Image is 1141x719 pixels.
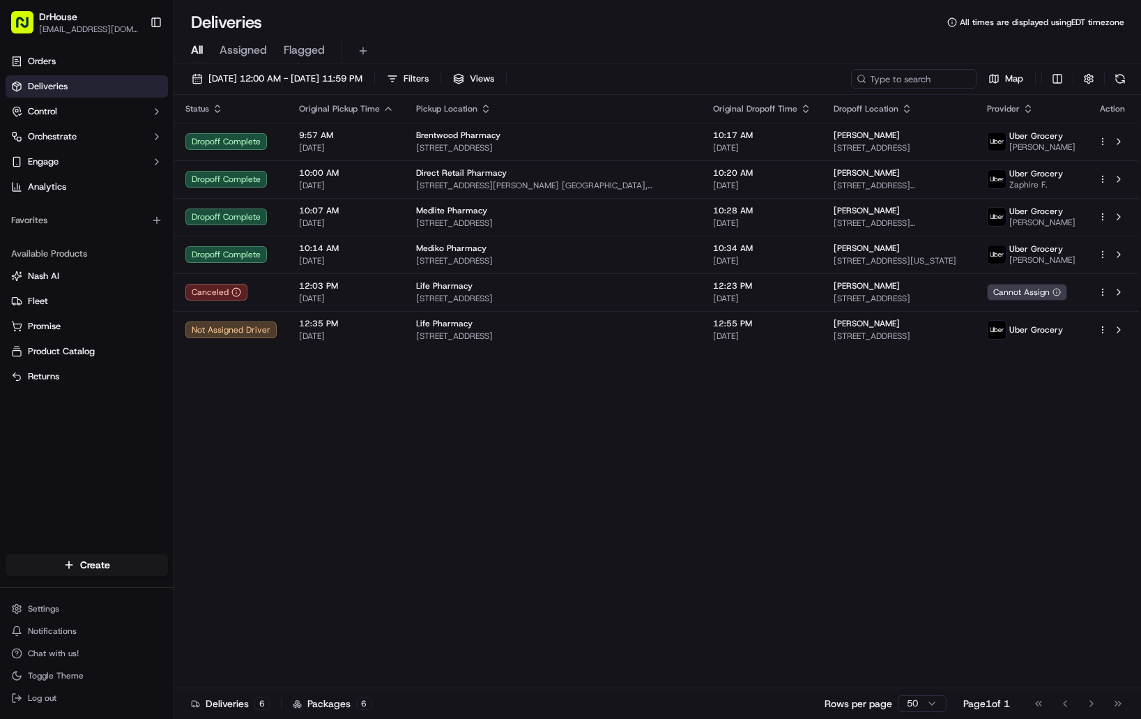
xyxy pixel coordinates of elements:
[713,318,811,329] span: 12:55 PM
[1005,73,1023,85] span: Map
[208,73,362,85] span: [DATE] 12:00 AM - [DATE] 11:59 PM
[960,17,1124,28] span: All times are displayed using EDT timezone
[713,180,811,191] span: [DATE]
[299,293,394,304] span: [DATE]
[6,50,168,73] a: Orders
[28,345,95,358] span: Product Catalog
[28,156,59,168] span: Engage
[299,130,394,141] span: 9:57 AM
[1009,179,1063,190] span: Zaphire F.
[299,167,394,179] span: 10:00 AM
[834,331,965,342] span: [STREET_ADDRESS]
[6,265,168,287] button: Nash AI
[963,697,1010,711] div: Page 1 of 1
[6,621,168,641] button: Notifications
[28,270,59,282] span: Nash AI
[11,345,162,358] a: Product Catalog
[470,73,494,85] span: Views
[1009,243,1063,255] span: Uber Grocery
[416,331,691,342] span: [STREET_ADDRESS]
[713,218,811,229] span: [DATE]
[6,176,168,198] a: Analytics
[28,181,66,193] span: Analytics
[299,331,394,342] span: [DATE]
[1009,255,1075,266] span: [PERSON_NAME]
[834,142,965,153] span: [STREET_ADDRESS]
[713,280,811,292] span: 12:23 PM
[834,218,965,229] span: [STREET_ADDRESS][PERSON_NAME]
[6,365,168,388] button: Returns
[28,55,56,68] span: Orders
[6,644,168,663] button: Chat with us!
[834,130,900,141] span: [PERSON_NAME]
[6,75,168,98] a: Deliveries
[11,295,162,308] a: Fleet
[28,80,68,93] span: Deliveries
[713,167,811,179] span: 10:20 AM
[6,315,168,338] button: Promise
[11,270,162,282] a: Nash AI
[1009,206,1063,217] span: Uber Grocery
[6,209,168,232] div: Favorites
[6,666,168,686] button: Toggle Theme
[1098,103,1127,114] div: Action
[191,42,203,59] span: All
[416,318,473,329] span: Life Pharmacy
[254,697,270,710] div: 6
[6,554,168,576] button: Create
[28,130,77,143] span: Orchestrate
[39,24,139,35] button: [EMAIL_ADDRESS][DOMAIN_NAME]
[1009,168,1063,179] span: Uber Grocery
[185,284,247,301] button: Canceled
[416,243,487,254] span: Mediko Pharmacy
[988,133,1006,151] img: uber-new-logo.jpeg
[713,331,811,342] span: [DATE]
[1009,324,1063,335] span: Uber Grocery
[988,208,1006,226] img: uber-new-logo.jpeg
[28,105,57,118] span: Control
[28,603,59,614] span: Settings
[416,130,500,141] span: Brentwood Pharmacy
[299,243,394,254] span: 10:14 AM
[28,370,59,383] span: Returns
[39,10,77,24] span: DrHouse
[284,42,325,59] span: Flagged
[6,688,168,708] button: Log out
[185,69,369,89] button: [DATE] 12:00 AM - [DATE] 11:59 PM
[1110,69,1130,89] button: Refresh
[381,69,435,89] button: Filters
[6,100,168,123] button: Control
[988,170,1006,188] img: uber-new-logo.jpeg
[1009,217,1075,228] span: [PERSON_NAME]
[28,626,77,637] span: Notifications
[713,293,811,304] span: [DATE]
[28,648,79,659] span: Chat with us!
[299,318,394,329] span: 12:35 PM
[834,293,965,304] span: [STREET_ADDRESS]
[416,255,691,266] span: [STREET_ADDRESS]
[988,245,1006,264] img: uber-new-logo.jpeg
[11,370,162,383] a: Returns
[28,295,48,308] span: Fleet
[416,205,487,216] span: Medlite Pharmacy
[6,126,168,148] button: Orchestrate
[299,280,394,292] span: 12:03 PM
[834,280,900,292] span: [PERSON_NAME]
[191,697,270,711] div: Deliveries
[185,103,209,114] span: Status
[834,103,898,114] span: Dropoff Location
[447,69,500,89] button: Views
[416,103,477,114] span: Pickup Location
[299,103,380,114] span: Original Pickup Time
[713,243,811,254] span: 10:34 AM
[416,280,473,292] span: Life Pharmacy
[299,218,394,229] span: [DATE]
[982,69,1029,89] button: Map
[28,692,56,704] span: Log out
[851,69,977,89] input: Type to search
[834,318,900,329] span: [PERSON_NAME]
[987,284,1067,301] button: Cannot Assign
[299,255,394,266] span: [DATE]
